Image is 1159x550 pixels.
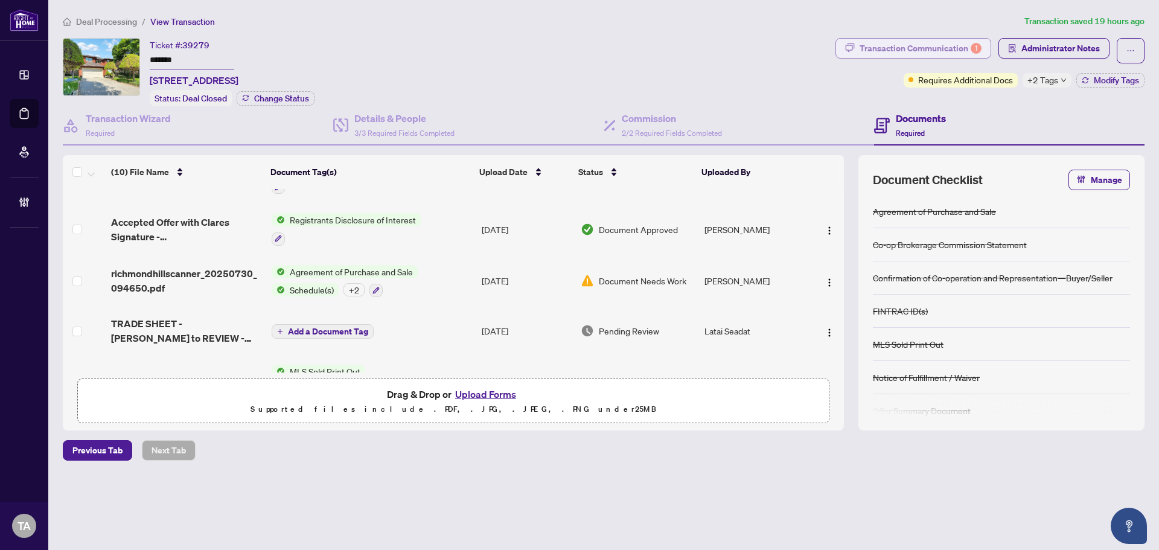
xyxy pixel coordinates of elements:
h4: Transaction Wizard [86,111,171,126]
button: Logo [820,321,839,341]
span: Document Approved [599,223,678,236]
span: TA [18,517,31,534]
span: home [63,18,71,26]
span: Document Needs Work [599,274,686,287]
span: Drag & Drop or [387,386,520,402]
span: Schedule(s) [285,283,339,296]
div: Transaction Communication [860,39,982,58]
span: Requires Additional Docs [918,73,1013,86]
img: Document Status [581,274,594,287]
span: Required [896,129,925,138]
button: Transaction Communication1 [835,38,991,59]
h4: Commission [622,111,722,126]
p: Supported files include .PDF, .JPG, .JPEG, .PNG under 25 MB [85,402,822,417]
td: [DATE] [477,255,576,307]
button: Modify Tags [1076,73,1145,88]
th: Uploaded By [697,155,805,189]
td: [PERSON_NAME] [700,203,809,255]
img: Status Icon [272,265,285,278]
div: Confirmation of Co-operation and Representation—Buyer/Seller [873,271,1113,284]
button: Status IconMLS Sold Print Out [272,365,365,397]
button: Previous Tab [63,440,132,461]
button: Logo [820,220,839,239]
td: [DATE] [477,307,576,355]
th: (10) File Name [106,155,266,189]
div: 1 [971,43,982,54]
h4: Details & People [354,111,455,126]
span: (10) File Name [111,165,169,179]
img: Status Icon [272,213,285,226]
span: Required [86,129,115,138]
th: Status [573,155,697,189]
button: Open asap [1111,508,1147,544]
th: Upload Date [474,155,573,189]
button: Upload Forms [452,386,520,402]
div: Status: [150,90,232,106]
button: Logo [820,271,839,290]
button: Manage [1068,170,1130,190]
div: FINTRAC ID(s) [873,304,928,318]
img: Document Status [581,223,594,236]
button: Add a Document Tag [272,323,374,339]
div: Notice of Fulfillment / Waiver [873,371,980,384]
button: Administrator Notes [998,38,1110,59]
span: ellipsis [1126,46,1135,55]
td: [DATE] [477,355,576,407]
span: View Transaction [150,16,215,27]
img: IMG-N12187995_1.jpg [63,39,139,95]
div: MLS Sold Print Out [873,337,943,351]
span: [STREET_ADDRESS] [150,73,238,88]
img: Logo [825,226,834,235]
img: Status Icon [272,365,285,378]
span: Agreement of Purchase and Sale [285,265,418,278]
li: / [142,14,145,28]
span: Change Status [254,94,309,103]
span: solution [1008,44,1017,53]
span: Accepted Offer with Clares Signature - [STREET_ADDRESS]pdf [111,215,262,244]
h4: Documents [896,111,946,126]
button: Status IconRegistrants Disclosure of Interest [272,213,421,246]
div: Agreement of Purchase and Sale [873,205,996,218]
span: plus [277,328,283,334]
span: 2/2 Required Fields Completed [622,129,722,138]
button: Add a Document Tag [272,324,374,339]
div: Co-op Brokerage Commission Statement [873,238,1027,251]
button: Status IconAgreement of Purchase and SaleStatus IconSchedule(s)+2 [272,265,418,298]
span: 39279 [182,40,209,51]
article: Transaction saved 19 hours ago [1024,14,1145,28]
td: [PERSON_NAME] [700,255,809,307]
span: Registrants Disclosure of Interest [285,213,421,226]
span: Drag & Drop orUpload FormsSupported files include .PDF, .JPG, .JPEG, .PNG under25MB [78,379,829,424]
td: [DATE] [477,203,576,255]
img: Document Status [581,324,594,337]
th: Document Tag(s) [266,155,474,189]
span: Upload Date [479,165,528,179]
td: Latai Seadat [700,355,809,407]
span: Manage [1091,170,1122,190]
span: 3/3 Required Fields Completed [354,129,455,138]
img: Status Icon [272,283,285,296]
span: Deal Processing [76,16,137,27]
span: Add a Document Tag [288,327,368,336]
span: Pending Review [599,324,659,337]
span: Previous Tab [72,441,123,460]
span: TRADE SHEET - [PERSON_NAME] to REVIEW - [STREET_ADDRESS]pdf [111,316,262,345]
img: logo [10,9,39,31]
span: Administrator Notes [1021,39,1100,58]
span: down [1061,77,1067,83]
img: Logo [825,328,834,337]
span: Modify Tags [1094,76,1139,85]
span: Deal Closed [182,93,227,104]
button: Change Status [237,91,314,106]
span: Document Checklist [873,171,983,188]
div: Ticket #: [150,38,209,52]
span: +2 Tags [1027,73,1058,87]
button: Next Tab [142,440,196,461]
img: Logo [825,278,834,287]
div: + 2 [343,283,365,296]
span: richmondhillscanner_20250730_094650.pdf [111,266,262,295]
span: MLS Sold Print Out [285,365,365,378]
td: Latai Seadat [700,307,809,355]
span: Status [578,165,603,179]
